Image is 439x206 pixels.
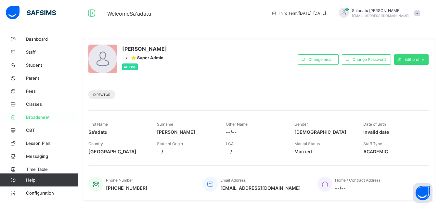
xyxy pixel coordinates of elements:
span: session/term information [271,11,326,16]
span: Email Address [220,178,246,183]
span: Sa'adatu [PERSON_NAME] [352,8,409,13]
span: Date of Birth [363,122,386,127]
span: Classes [26,102,78,107]
span: [EMAIL_ADDRESS][DOMAIN_NAME] [352,14,409,18]
span: Marital Status [294,141,320,146]
span: Staff [26,49,78,55]
span: Active [124,65,136,69]
span: Staff Type [363,141,382,146]
span: Surname [157,122,173,127]
span: DIRECTOR [93,93,110,97]
span: Dashboard [26,36,78,42]
span: [PHONE_NUMBER] [106,185,148,191]
span: [PERSON_NAME] [157,129,216,135]
span: --/-- [226,149,285,154]
span: [PERSON_NAME] [122,46,167,52]
span: Sa'adatu [88,129,147,135]
span: Change email [308,57,333,62]
span: Phone Number [106,178,133,183]
span: CBT [26,128,78,133]
span: ACADEMIC [363,149,422,154]
span: Married [294,149,353,154]
img: safsims [6,6,56,20]
span: Parent [26,76,78,81]
span: Student [26,62,78,68]
span: Home / Contract Address [335,178,381,183]
div: Sa'adatu Muhammed [332,8,423,19]
span: [GEOGRAPHIC_DATA] [88,149,147,154]
span: --/-- [157,149,216,154]
span: Welcome Sa'adatu [107,10,151,17]
div: • [122,55,167,60]
span: --/-- [226,129,285,135]
span: Country [88,141,103,146]
span: Help [26,177,78,183]
span: Edit profile [405,57,424,62]
span: Gender [294,122,308,127]
span: Other Name [226,122,248,127]
span: [EMAIL_ADDRESS][DOMAIN_NAME] [220,185,301,191]
span: Configuration [26,190,78,196]
span: Broadsheet [26,115,78,120]
span: [DEMOGRAPHIC_DATA] [294,129,353,135]
button: Open asap [413,183,433,203]
span: Invalid date [363,129,422,135]
span: Fees [26,89,78,94]
span: Messaging [26,154,78,159]
span: First Name [88,122,108,127]
span: Lesson Plan [26,141,78,146]
span: Time Table [26,167,78,172]
span: Change Password [353,57,386,62]
span: State of Origin [157,141,183,146]
span: ⭐ Super Admin [131,55,163,60]
span: LGA [226,141,234,146]
span: --/-- [335,185,381,191]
